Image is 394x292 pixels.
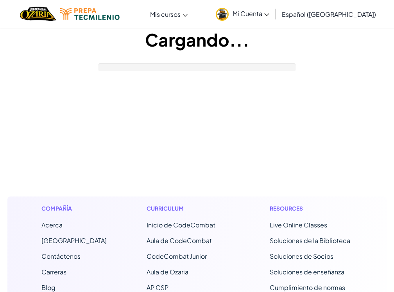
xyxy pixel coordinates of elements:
[270,252,333,260] a: Soluciones de Socios
[216,8,229,21] img: avatar
[270,236,350,245] a: Soluciones de la Biblioteca
[282,10,376,18] span: Español ([GEOGRAPHIC_DATA])
[41,204,107,213] h1: Compañía
[41,221,63,229] a: Acerca
[146,4,192,25] a: Mis cursos
[41,283,56,292] a: Blog
[212,2,273,26] a: Mi Cuenta
[147,268,188,276] a: Aula de Ozaria
[41,252,81,260] span: Contáctenos
[150,10,181,18] span: Mis cursos
[41,236,107,245] a: [GEOGRAPHIC_DATA]
[270,283,345,292] a: Cumplimiento de normas
[147,236,212,245] a: Aula de CodeCombat
[270,268,344,276] a: Soluciones de enseñanza
[147,221,215,229] span: Inicio de CodeCombat
[60,8,120,20] img: Tecmilenio logo
[20,6,56,22] img: Home
[147,283,168,292] a: AP CSP
[147,204,230,213] h1: Curriculum
[233,9,269,18] span: Mi Cuenta
[147,252,207,260] a: CodeCombat Junior
[41,268,66,276] a: Carreras
[278,4,380,25] a: Español ([GEOGRAPHIC_DATA])
[270,204,353,213] h1: Resources
[270,221,327,229] a: Live Online Classes
[20,6,56,22] a: Ozaria by CodeCombat logo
